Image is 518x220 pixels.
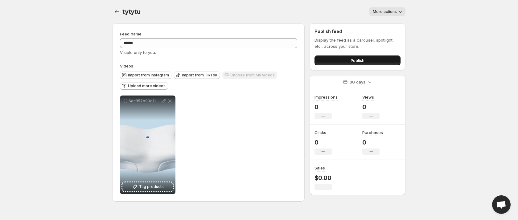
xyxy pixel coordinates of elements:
[373,9,397,14] span: More actions
[120,50,156,55] span: Visible only to you.
[120,96,175,194] div: 6ec857b99d114e99835ad0632070eef7HD-720p-16Mbps-33840219Tag products
[362,139,383,146] p: 0
[351,57,364,63] span: Publish
[120,71,171,79] button: Import from Instagram
[314,129,326,136] h3: Clicks
[139,184,164,190] span: Tag products
[492,195,511,214] div: Open chat
[350,79,365,85] p: 30 days
[174,71,220,79] button: Import from TikTok
[122,8,141,15] span: tytytu
[122,182,173,191] button: Tag products
[314,139,332,146] p: 0
[314,55,401,65] button: Publish
[128,73,169,78] span: Import from Instagram
[182,73,217,78] span: Import from TikTok
[362,103,380,111] p: 0
[314,37,401,49] p: Display the feed as a carousel, spotlight, etc., across your store.
[129,99,161,104] p: 6ec857b99d114e99835ad0632070eef7HD-720p-16Mbps-33840219
[314,103,338,111] p: 0
[362,129,383,136] h3: Purchases
[314,28,401,35] h2: Publish feed
[113,7,121,16] button: Settings
[369,7,405,16] button: More actions
[120,31,142,36] span: Feed name
[314,165,325,171] h3: Sales
[120,63,133,68] span: Videos
[362,94,374,100] h3: Views
[128,84,166,88] span: Upload more videos
[314,94,338,100] h3: Impressions
[120,82,168,90] button: Upload more videos
[314,174,332,181] p: $0.00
